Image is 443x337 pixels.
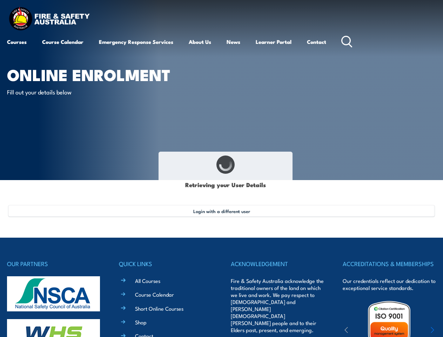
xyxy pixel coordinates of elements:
p: Fill out your details below [7,88,135,96]
a: Short Online Courses [135,305,183,312]
a: Course Calendar [42,33,83,50]
h1: Online Enrolment [7,67,180,81]
a: About Us [189,33,211,50]
h4: QUICK LINKS [119,259,212,269]
img: nsca-logo-footer [7,276,100,311]
h4: OUR PARTNERS [7,259,100,269]
h4: ACKNOWLEDGEMENT [231,259,324,269]
h1: Retrieving your User Details [162,178,289,191]
span: Login with a different user [193,208,250,214]
a: Course Calendar [135,291,174,298]
h4: ACCREDITATIONS & MEMBERSHIPS [343,259,436,269]
a: Emergency Response Services [99,33,173,50]
a: All Courses [135,277,160,284]
p: Our credentials reflect our dedication to exceptional service standards. [343,277,436,291]
p: Fire & Safety Australia acknowledge the traditional owners of the land on which we live and work.... [231,277,324,333]
a: News [227,33,240,50]
a: Courses [7,33,27,50]
a: Learner Portal [256,33,291,50]
a: Shop [135,318,147,326]
a: Contact [307,33,326,50]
